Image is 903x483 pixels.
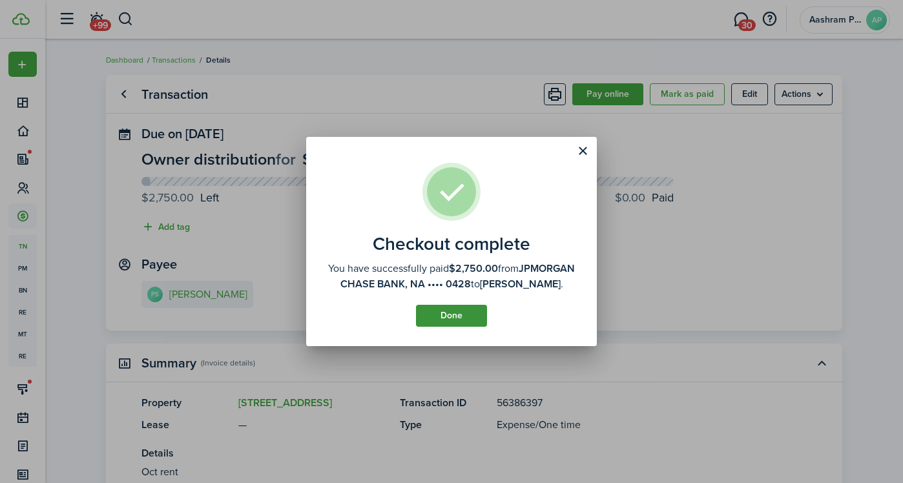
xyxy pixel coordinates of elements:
b: $2,750.00 [449,261,498,276]
b: [PERSON_NAME] [480,276,561,291]
button: Done [416,305,487,327]
b: JPMORGAN CHASE BANK, NA •••• 0428 [340,261,576,291]
checkout-modal-success: You have successfully paid from to . [326,261,577,292]
button: Close modal [572,140,594,162]
well-done-title: Checkout complete [373,234,530,254]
